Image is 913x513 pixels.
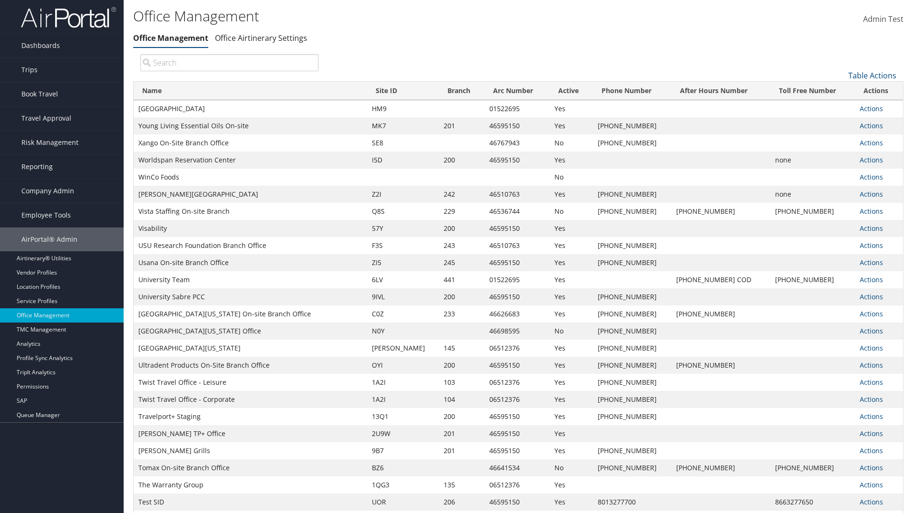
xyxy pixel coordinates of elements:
[485,323,550,340] td: 46698595
[550,203,592,220] td: No
[439,340,485,357] td: 145
[860,258,883,267] a: Actions
[367,374,439,391] td: 1A2I
[485,82,550,100] th: Arc Number: activate to sort column ascending
[550,288,592,305] td: Yes
[550,442,592,459] td: Yes
[21,179,74,203] span: Company Admin
[367,391,439,408] td: 1A2I
[593,117,671,134] td: [PHONE_NUMBER]
[367,117,439,134] td: MK7
[593,288,671,305] td: [PHONE_NUMBER]
[593,442,671,459] td: [PHONE_NUMBER]
[550,459,592,476] td: No
[21,34,60,57] span: Dashboards
[439,254,485,271] td: 245
[21,6,116,28] img: airportal-logo.png
[367,254,439,271] td: ZI5
[134,391,367,408] td: Twist Travel Office - Corporate
[593,391,671,408] td: [PHONE_NUMBER]
[485,459,550,476] td: 46641534
[550,186,592,203] td: Yes
[133,33,208,43] a: Office Management
[593,340,671,357] td: [PHONE_NUMBER]
[485,288,550,305] td: 46595150
[134,476,367,494] td: The Warranty Group
[439,271,485,288] td: 441
[593,237,671,254] td: [PHONE_NUMBER]
[550,134,592,152] td: No
[367,408,439,425] td: 13Q1
[550,408,592,425] td: Yes
[593,82,671,100] th: Phone Number: activate to sort column ascending
[860,207,883,216] a: Actions
[140,54,319,71] input: Search
[671,203,770,220] td: [PHONE_NUMBER]
[550,425,592,442] td: Yes
[485,203,550,220] td: 46536744
[550,305,592,323] td: Yes
[485,134,550,152] td: 46767943
[671,305,770,323] td: [PHONE_NUMBER]
[550,237,592,254] td: Yes
[550,152,592,169] td: Yes
[863,5,903,34] a: Admin Test
[550,169,592,186] td: No
[485,254,550,271] td: 46595150
[860,429,883,438] a: Actions
[134,134,367,152] td: Xango On-Site Branch Office
[439,82,485,100] th: Branch: activate to sort column ascending
[485,237,550,254] td: 46510763
[215,33,307,43] a: Office Airtinerary Settings
[860,292,883,301] a: Actions
[860,497,883,506] a: Actions
[593,203,671,220] td: [PHONE_NUMBER]
[485,408,550,425] td: 46595150
[21,155,53,179] span: Reporting
[367,237,439,254] td: F3S
[550,254,592,271] td: Yes
[860,378,883,387] a: Actions
[367,100,439,117] td: HM9
[770,82,855,100] th: Toll Free Number: activate to sort column ascending
[439,288,485,305] td: 200
[439,476,485,494] td: 135
[134,425,367,442] td: [PERSON_NAME] TP+ Office
[848,70,896,81] a: Table Actions
[367,134,439,152] td: SE8
[485,357,550,374] td: 46595150
[439,494,485,511] td: 206
[21,82,58,106] span: Book Travel
[485,152,550,169] td: 46595150
[134,288,367,305] td: University Sabre PCC
[439,203,485,220] td: 229
[860,412,883,421] a: Actions
[134,152,367,169] td: Worldspan Reservation Center
[860,463,883,472] a: Actions
[485,391,550,408] td: 06512376
[367,186,439,203] td: Z2I
[367,442,439,459] td: 9B7
[439,391,485,408] td: 104
[671,82,770,100] th: After Hours Number: activate to sort column ascending
[550,271,592,288] td: Yes
[550,494,592,511] td: Yes
[367,82,439,100] th: Site ID: activate to sort column ascending
[134,254,367,271] td: Usana On-site Branch Office
[860,121,883,130] a: Actions
[134,220,367,237] td: Visability
[860,395,883,404] a: Actions
[439,117,485,134] td: 201
[134,169,367,186] td: WinCo Foods
[134,305,367,323] td: [GEOGRAPHIC_DATA][US_STATE] On-site Branch Office
[367,476,439,494] td: 1QG3
[439,357,485,374] td: 200
[550,476,592,494] td: Yes
[860,224,883,233] a: Actions
[860,361,883,370] a: Actions
[485,442,550,459] td: 46595150
[593,134,671,152] td: [PHONE_NUMBER]
[134,340,367,357] td: [GEOGRAPHIC_DATA][US_STATE]
[593,305,671,323] td: [PHONE_NUMBER]
[860,275,883,284] a: Actions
